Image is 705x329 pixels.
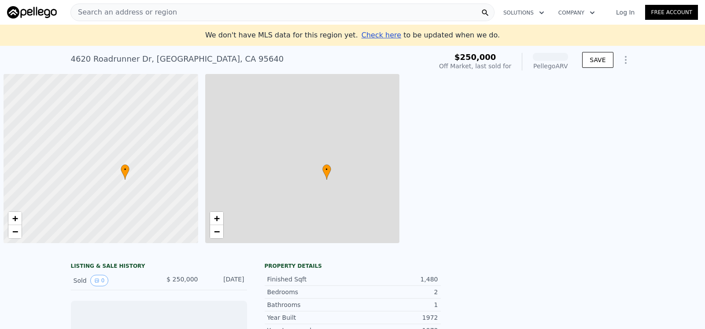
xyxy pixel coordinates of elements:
div: • [322,164,331,180]
div: • [121,164,129,180]
span: $ 250,000 [166,276,198,283]
button: SAVE [582,52,613,68]
div: Pellego ARV [533,62,568,70]
button: View historical data [90,275,109,286]
div: 1,480 [353,275,438,284]
span: $250,000 [454,52,496,62]
span: Check here [362,31,401,39]
span: − [12,226,18,237]
a: Zoom out [210,225,223,238]
div: 1972 [353,313,438,322]
button: Company [551,5,602,21]
div: to be updated when we do. [362,30,500,41]
span: Search an address or region [71,7,177,18]
div: Bathrooms [267,300,353,309]
button: Show Options [617,51,635,69]
div: Off Market, last sold for [439,62,511,70]
div: Sold [74,275,152,286]
div: LISTING & SALE HISTORY [71,262,247,271]
span: • [121,166,129,174]
div: [DATE] [205,275,244,286]
a: Free Account [645,5,698,20]
span: • [322,166,331,174]
div: 2 [353,288,438,296]
a: Zoom out [8,225,22,238]
a: Zoom in [8,212,22,225]
a: Log In [605,8,645,17]
div: Property details [265,262,441,270]
div: We don't have MLS data for this region yet. [205,30,500,41]
span: − [214,226,219,237]
div: Bedrooms [267,288,353,296]
button: Solutions [496,5,551,21]
div: Year Built [267,313,353,322]
span: + [214,213,219,224]
div: 1 [353,300,438,309]
span: + [12,213,18,224]
div: Finished Sqft [267,275,353,284]
a: Zoom in [210,212,223,225]
div: 4620 Roadrunner Dr , [GEOGRAPHIC_DATA] , CA 95640 [71,53,284,65]
img: Pellego [7,6,57,18]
